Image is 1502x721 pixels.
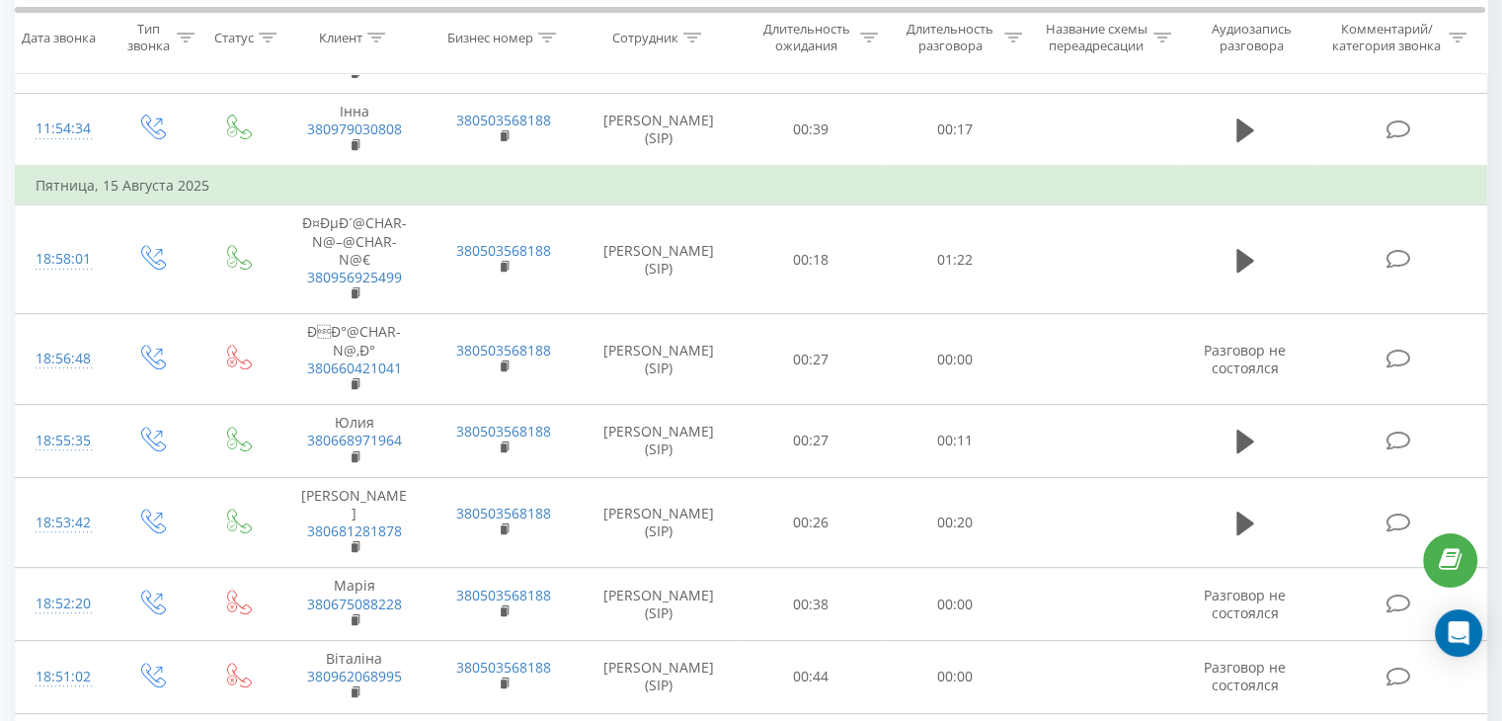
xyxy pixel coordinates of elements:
[1204,586,1286,622] span: Разговор не состоялся
[883,477,1026,568] td: 00:20
[279,641,429,714] td: Віталіна
[456,586,551,604] a: 380503568188
[456,422,551,441] a: 380503568188
[1435,609,1482,657] div: Open Intercom Messenger
[579,405,740,478] td: [PERSON_NAME] (SIP)
[1204,658,1286,694] span: Разговор не состоялся
[1328,21,1444,54] div: Комментарий/категория звонка
[307,120,402,138] a: 380979030808
[36,422,88,460] div: 18:55:35
[612,29,678,45] div: Сотрудник
[307,268,402,286] a: 380956925499
[16,166,1487,205] td: Пятница, 15 Августа 2025
[757,21,856,54] div: Длительность ожидания
[214,29,254,45] div: Статус
[36,585,88,623] div: 18:52:20
[1204,341,1286,377] span: Разговор не состоялся
[307,359,402,377] a: 380660421041
[740,641,883,714] td: 00:44
[883,641,1026,714] td: 00:00
[456,504,551,522] a: 380503568188
[279,205,429,314] td: Ð¤ÐµÐ´@CHAR-N@–@CHAR-N@€
[447,29,533,45] div: Бизнес номер
[579,93,740,166] td: [PERSON_NAME] (SIP)
[740,568,883,641] td: 00:38
[279,477,429,568] td: [PERSON_NAME]
[579,314,740,405] td: [PERSON_NAME] (SIP)
[307,521,402,540] a: 380681281878
[124,21,171,54] div: Тип звонка
[883,93,1026,166] td: 00:17
[456,111,551,129] a: 380503568188
[1045,21,1148,54] div: Название схемы переадресации
[279,568,429,641] td: Марія
[1194,21,1309,54] div: Аудиозапись разговора
[36,658,88,696] div: 18:51:02
[279,93,429,166] td: Інна
[579,477,740,568] td: [PERSON_NAME] (SIP)
[883,568,1026,641] td: 00:00
[740,405,883,478] td: 00:27
[36,504,88,542] div: 18:53:42
[883,405,1026,478] td: 00:11
[456,241,551,260] a: 380503568188
[279,314,429,405] td: ÐÐ°@CHAR-N@‚Ð°
[883,314,1026,405] td: 00:00
[319,29,362,45] div: Клиент
[740,205,883,314] td: 00:18
[22,29,96,45] div: Дата звонка
[901,21,999,54] div: Длительность разговора
[456,341,551,360] a: 380503568188
[36,240,88,279] div: 18:58:01
[279,405,429,478] td: Юлия
[307,431,402,449] a: 380668971964
[579,205,740,314] td: [PERSON_NAME] (SIP)
[883,205,1026,314] td: 01:22
[579,641,740,714] td: [PERSON_NAME] (SIP)
[579,568,740,641] td: [PERSON_NAME] (SIP)
[740,314,883,405] td: 00:27
[740,477,883,568] td: 00:26
[456,658,551,677] a: 380503568188
[36,110,88,148] div: 11:54:34
[36,340,88,378] div: 18:56:48
[740,93,883,166] td: 00:39
[307,667,402,685] a: 380962068995
[307,595,402,613] a: 380675088228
